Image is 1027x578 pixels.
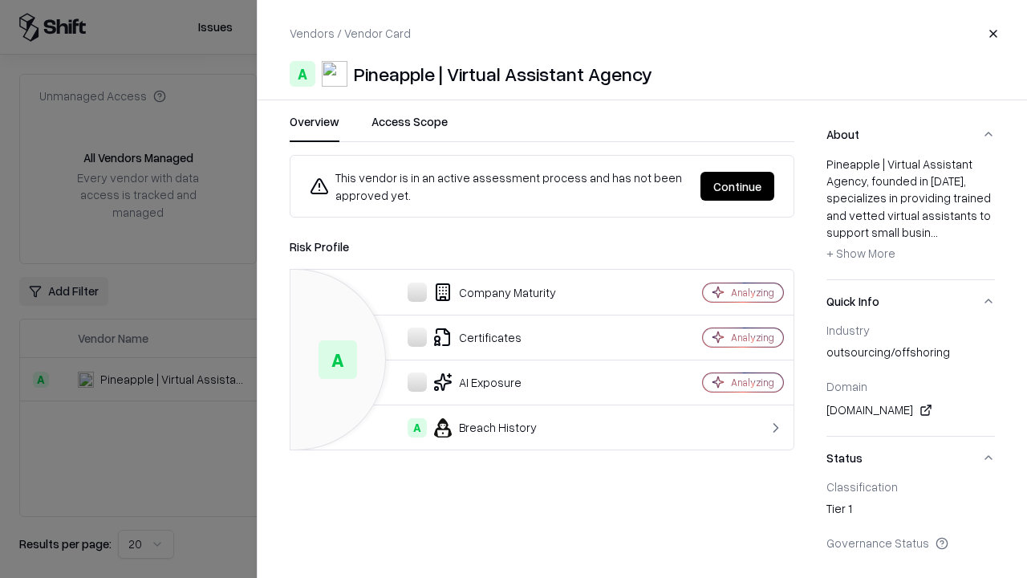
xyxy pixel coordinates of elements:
button: + Show More [826,241,895,267]
div: Breach History [303,418,647,438]
div: Analyzing [731,331,774,344]
button: About [826,113,995,156]
div: About [826,156,995,279]
div: Domain [826,379,995,393]
div: A [290,61,315,87]
div: [DOMAIN_NAME] [826,401,995,420]
img: Pineapple | Virtual Assistant Agency [322,61,347,87]
div: Risk Profile [290,237,794,256]
div: This vendor is in an active assessment process and has not been approved yet. [310,169,688,204]
div: Analyzing [731,376,774,389]
div: outsourcing/offshoring [826,344,995,366]
button: Continue [700,172,774,201]
span: + Show More [826,246,895,260]
div: Classification [826,479,995,494]
div: Analyzing [731,286,774,299]
div: Industry [826,323,995,337]
div: A [319,340,357,379]
button: Overview [290,113,339,142]
div: Pineapple | Virtual Assistant Agency, founded in [DATE], specializes in providing trained and vet... [826,156,995,267]
button: Status [826,437,995,479]
p: Vendors / Vendor Card [290,25,411,42]
div: AI Exposure [303,372,647,392]
button: Access Scope [371,113,448,142]
div: Pineapple | Virtual Assistant Agency [354,61,652,87]
div: Governance Status [826,535,995,550]
span: ... [931,225,938,239]
button: Quick Info [826,280,995,323]
div: Tier 1 [826,500,995,523]
div: Quick Info [826,323,995,436]
div: Company Maturity [303,283,647,302]
div: Certificates [303,328,647,347]
div: A [408,418,427,438]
